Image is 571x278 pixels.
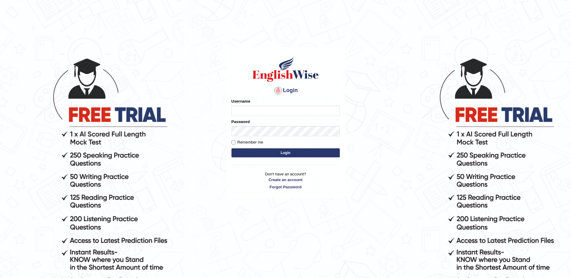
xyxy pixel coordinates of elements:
label: Username [231,98,250,104]
a: Forgot Password [231,184,340,190]
label: Remember me [231,139,263,145]
p: Don't have an account? [231,171,340,190]
input: Remember me [231,141,235,144]
h4: Login [231,86,340,95]
label: Password [231,119,250,125]
img: Logo of English Wise sign in for intelligent practice with AI [251,56,320,83]
button: Login [231,148,340,157]
a: Create an account [231,177,340,183]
